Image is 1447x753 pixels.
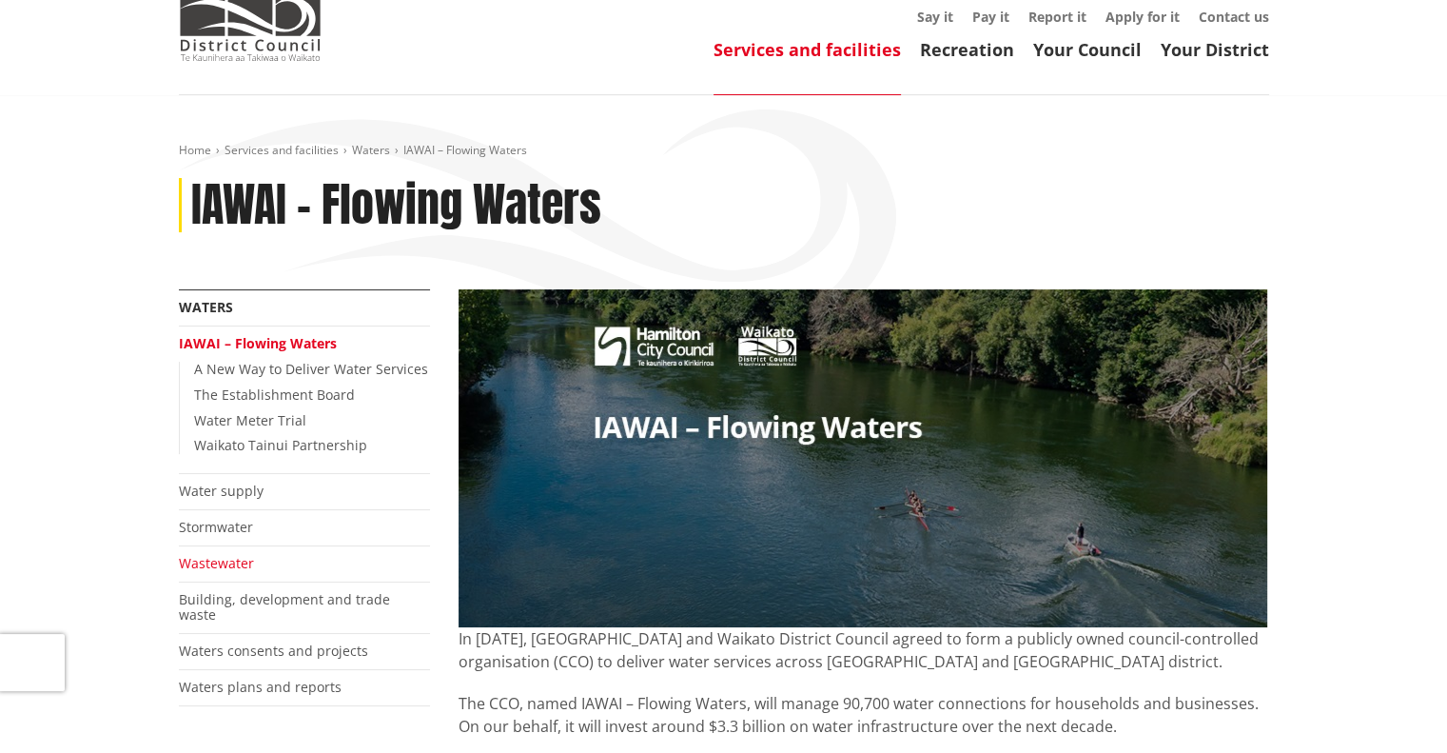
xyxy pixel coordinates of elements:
a: Wastewater [179,554,254,572]
a: Stormwater [179,518,253,536]
p: In [DATE], [GEOGRAPHIC_DATA] and Waikato District Council agreed to form a publicly owned council... [459,627,1269,673]
p: The CCO, named IAWAI – Flowing Waters, will manage 90,700 water connections for households and bu... [459,692,1269,738]
a: A New Way to Deliver Water Services [194,360,428,378]
a: Say it [917,8,953,26]
a: Services and facilities [714,38,901,61]
a: Waters consents and projects [179,642,368,660]
a: Building, development and trade waste [179,590,390,624]
img: 27080 HCC Website Banner V10 [459,289,1267,627]
h1: IAWAI – Flowing Waters [191,178,601,233]
a: Your Council [1033,38,1142,61]
a: Services and facilities [225,142,339,158]
span: IAWAI – Flowing Waters [403,142,527,158]
a: Water Meter Trial [194,411,306,429]
a: Waters [179,298,233,316]
a: Pay it [972,8,1009,26]
a: Contact us [1199,8,1269,26]
a: Water supply [179,482,264,500]
a: IAWAI – Flowing Waters [179,334,337,352]
a: Home [179,142,211,158]
a: The Establishment Board [194,386,355,404]
a: Apply for it [1105,8,1180,26]
a: Waikato Tainui Partnership [194,436,367,454]
a: Waters [352,142,390,158]
a: Recreation [920,38,1014,61]
a: Your District [1161,38,1269,61]
a: Report it [1028,8,1086,26]
a: Waters plans and reports [179,678,342,696]
iframe: Messenger Launcher [1359,673,1428,742]
nav: breadcrumb [179,143,1269,159]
